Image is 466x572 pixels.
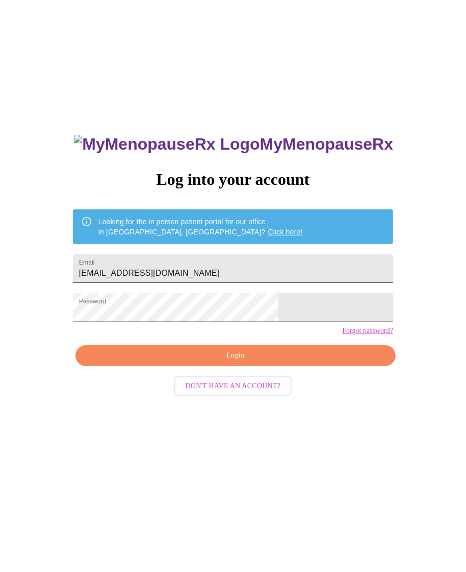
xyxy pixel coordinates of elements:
[174,376,292,396] button: Don't have an account?
[87,349,384,362] span: Login
[75,345,396,366] button: Login
[186,380,281,393] span: Don't have an account?
[73,170,393,189] h3: Log into your account
[98,212,303,241] div: Looking for the in person patient portal for our office in [GEOGRAPHIC_DATA], [GEOGRAPHIC_DATA]?
[74,135,260,154] img: MyMenopauseRx Logo
[74,135,393,154] h3: MyMenopauseRx
[342,327,393,335] a: Forgot password?
[172,380,295,389] a: Don't have an account?
[268,228,303,236] a: Click here!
